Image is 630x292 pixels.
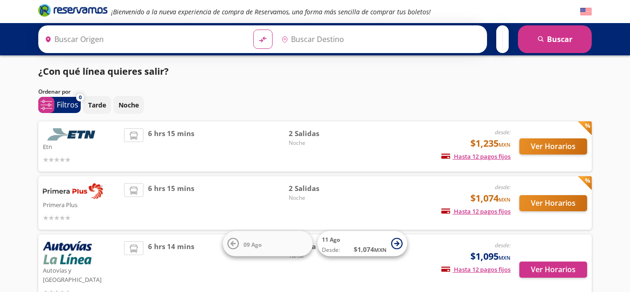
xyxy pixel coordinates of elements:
[289,139,353,147] span: Noche
[289,183,353,194] span: 2 Salidas
[38,3,107,17] i: Brand Logo
[38,3,107,20] a: Brand Logo
[278,28,482,51] input: Buscar Destino
[499,196,511,203] small: MXN
[470,191,511,205] span: $1,074
[38,65,169,78] p: ¿Con qué línea quieres salir?
[441,207,511,215] span: Hasta 12 pagos fijos
[495,241,511,249] em: desde:
[43,241,92,264] img: Autovías y La Línea
[470,250,511,263] span: $1,095
[374,246,386,253] small: MXN
[322,236,340,244] span: 11 Ago
[441,265,511,274] span: Hasta 12 pagos fijos
[41,28,246,51] input: Buscar Origen
[519,262,587,278] button: Ver Horarios
[57,99,78,110] p: Filtros
[119,100,139,110] p: Noche
[518,25,592,53] button: Buscar
[495,128,511,136] em: desde:
[470,137,511,150] span: $1,235
[43,141,119,152] p: Etn
[43,264,119,284] p: Autovías y [GEOGRAPHIC_DATA]
[148,128,194,165] span: 6 hrs 15 mins
[580,6,592,18] button: English
[113,96,144,114] button: Noche
[43,128,103,141] img: Etn
[111,7,431,16] em: ¡Bienvenido a la nueva experiencia de compra de Reservamos, una forma más sencilla de comprar tus...
[88,100,106,110] p: Tarde
[519,138,587,155] button: Ver Horarios
[43,183,103,199] img: Primera Plus
[83,96,111,114] button: Tarde
[322,246,340,254] span: Desde:
[38,88,71,96] p: Ordenar por
[289,128,353,139] span: 2 Salidas
[79,94,82,101] span: 0
[317,231,407,256] button: 11 AgoDesde:$1,074MXN
[441,152,511,161] span: Hasta 12 pagos fijos
[499,254,511,261] small: MXN
[499,141,511,148] small: MXN
[244,240,262,248] span: 09 Ago
[43,199,119,210] p: Primera Plus
[354,244,386,254] span: $ 1,074
[519,195,587,211] button: Ver Horarios
[495,183,511,191] em: desde:
[148,183,194,223] span: 6 hrs 15 mins
[38,97,81,113] button: 0Filtros
[223,231,313,256] button: 09 Ago
[289,194,353,202] span: Noche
